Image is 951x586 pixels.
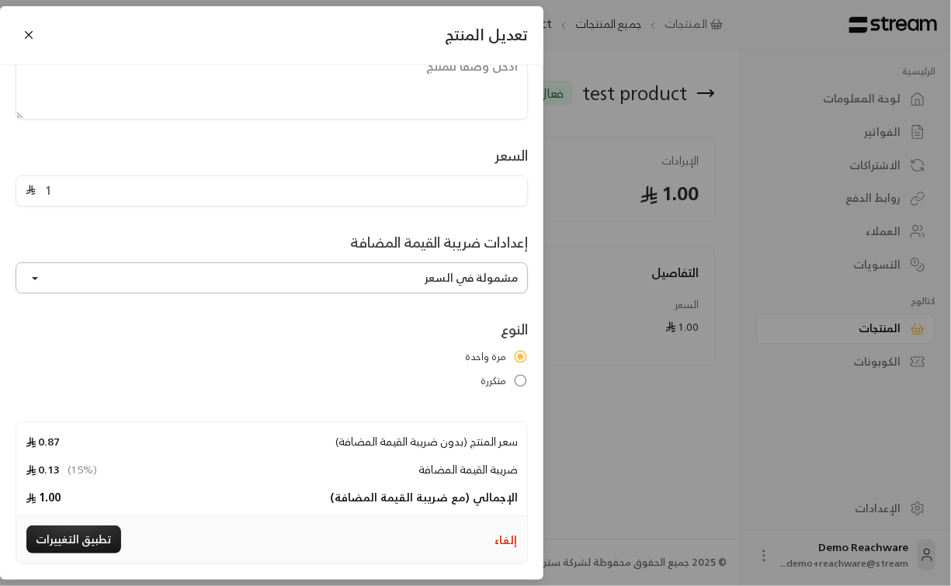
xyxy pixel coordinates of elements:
[501,318,528,340] label: النوع
[26,432,60,451] span: 0.87
[495,144,528,166] label: السعر
[335,432,518,451] span: سعر المنتج (بدون ضريبة القيمة المضافة)
[16,22,43,49] button: Close
[26,459,60,479] span: 0.13
[16,262,528,293] button: مشمولة في السعر
[465,349,506,365] span: مرة واحدة
[350,231,528,253] label: إعدادات ضريبة القيمة المضافة
[330,487,518,507] span: الإجمالي (مع ضريبة القيمة المضافة)
[68,459,97,479] span: ( 15% )
[418,459,518,479] span: ضريبة القيمة المضافة
[36,176,518,206] input: أدخل سعر المنتج
[26,487,61,507] span: 1.00
[481,373,507,389] span: متكررة
[495,532,517,548] button: إلغاء
[445,21,528,48] span: تعديل المنتج
[26,525,121,553] button: تطبيق التغييرات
